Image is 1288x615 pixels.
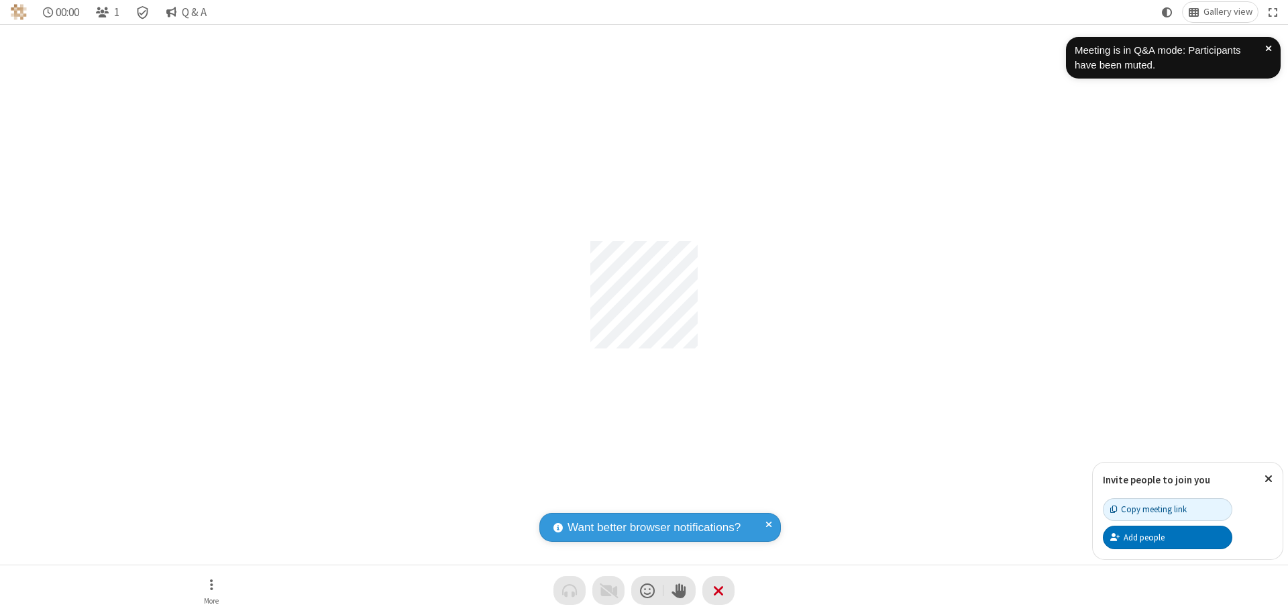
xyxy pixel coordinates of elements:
[160,2,212,22] button: Q & A
[702,576,735,605] button: End or leave meeting
[191,571,231,610] button: Open menu
[1263,2,1283,22] button: Fullscreen
[592,576,625,605] button: Video
[90,2,125,22] button: Open participant list
[1110,503,1187,516] div: Copy meeting link
[56,6,79,19] span: 00:00
[38,2,85,22] div: Timer
[568,519,741,536] span: Want better browser notifications?
[204,597,219,605] span: More
[11,4,27,20] img: QA Selenium DO NOT DELETE OR CHANGE
[553,576,586,605] button: Audio problem - check your Internet connection or call by phone
[1157,2,1178,22] button: Using system theme
[1203,7,1252,17] span: Gallery view
[1103,498,1232,521] button: Copy meeting link
[1183,2,1258,22] button: Change layout
[1075,43,1265,73] div: Meeting is in Q&A mode: Participants have been muted.
[1103,473,1210,486] label: Invite people to join you
[663,576,696,605] button: Raise hand
[114,6,119,19] span: 1
[1254,463,1283,495] button: Close popover
[1103,526,1232,549] button: Add people
[130,2,156,22] div: Meeting details Encryption enabled
[182,6,207,19] span: Q & A
[631,576,663,605] button: Send a reaction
